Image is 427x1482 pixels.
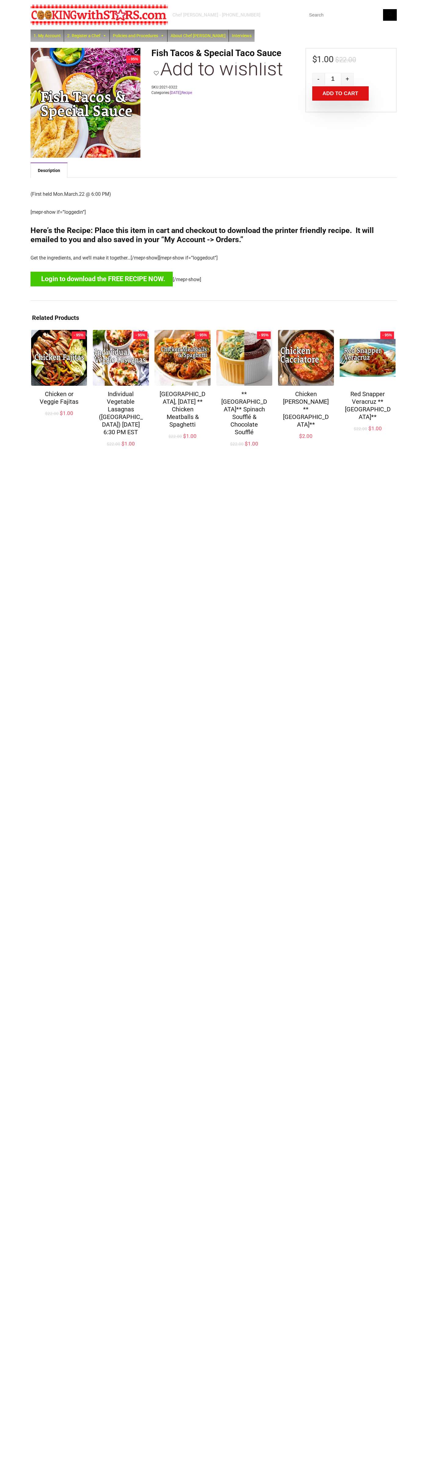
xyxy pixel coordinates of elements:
button: Add to cart [312,86,369,101]
span: $ [335,56,339,64]
a: Red Snapper Veracruz ** [GEOGRAPHIC_DATA]** [345,390,391,421]
a: 2. Register a Chef [64,30,110,42]
div: Chef [PERSON_NAME] - [PHONE_NUMBER] [172,12,260,18]
img: Chicken Cacciatore **Italy** [278,330,334,386]
p: (First held Mon.March.22 @ 6:00 PM) [31,190,397,199]
img: **France** Spinach Soufflé & Chocolate Soufflé [216,330,272,386]
a: **[GEOGRAPHIC_DATA]** Spinach Soufflé & Chocolate Soufflé [221,390,267,436]
span: - 95% [74,333,83,338]
span: $ [60,410,63,416]
a: Interviews [229,30,255,42]
bdi: 1.00 [60,410,73,416]
span: $ [312,54,317,64]
span: - 95% [382,333,392,338]
bdi: 1.00 [245,441,258,447]
a: Policies and Procedures [110,30,167,42]
img: Fish Tacos & Special Taco Sauce [31,48,140,158]
bdi: 1.00 [121,441,135,447]
span: $ [168,434,171,439]
span: SKU: [151,84,298,90]
bdi: 22.00 [107,442,120,446]
input: Qty [325,73,341,85]
input: Search [305,9,397,21]
img: Italy, Columbus Day ** Chicken Meatballs & Spaghetti [154,330,210,386]
span: - 95% [259,333,269,338]
p: [mepr-show if=”loggedin”] [31,208,397,217]
button: + [341,73,354,85]
h1: Fish Tacos & Special Taco Sauce [151,48,298,58]
h3: Related Products [32,313,395,322]
bdi: 22.00 [354,426,367,431]
img: Chef Paula's Cooking With Stars [31,5,168,25]
span: Categories: , [151,90,298,95]
span: $ [107,442,109,446]
span: $ [354,426,356,431]
span: $ [45,411,48,416]
img: Individual Vegetable Lasagnas (Italy) Nov.8,2021 at 6:30 PM EST [93,330,149,386]
span: 2021-0322 [159,85,177,89]
bdi: 1.00 [183,433,197,439]
a: View full-screen image gallery [134,48,140,54]
bdi: 22.00 [168,434,182,439]
span: - 95% [197,333,207,338]
bdi: 1.00 [368,425,382,431]
img: Chicken or Veggie Fajitas [31,330,87,386]
a: [DATE] [170,91,181,95]
a: 1. My Account [31,30,64,42]
span: - 95% [136,333,145,338]
span: $ [121,441,125,447]
bdi: 2.00 [299,433,313,439]
a: About Chef [PERSON_NAME] [168,30,229,42]
span: - 95% [128,57,138,62]
span: $ [183,433,186,439]
a: Chicken [PERSON_NAME] **[GEOGRAPHIC_DATA]** [283,390,329,428]
span: $ [230,442,233,446]
span: $ [299,433,302,439]
p: Get the ingredients, and we’ll make it together…[/mepr-show][mepr-show if=”loggedout”] [31,254,397,262]
img: Red Snapper Veracruz ** Mexico** [340,330,396,386]
a: Login to download the FREE RECIPE NOW. [31,272,173,286]
p: [/mepr-show] [31,272,397,286]
a: Description [31,163,67,178]
a: [GEOGRAPHIC_DATA], [DATE] ** Chicken Meatballs & Spaghetti [160,390,205,428]
a: Chicken or Veggie Fajitas [40,390,78,405]
a: Individual Vegetable Lasagnas ([GEOGRAPHIC_DATA]) [DATE] 6:30 PM EST [99,390,143,436]
bdi: 22.00 [45,411,59,416]
h2: Here’s the Recipe: Place this item in cart and checkout to download the printer friendly recipe. ... [31,226,397,244]
bdi: 22.00 [335,56,356,64]
button: Search [383,9,397,21]
span: $ [368,425,371,431]
bdi: 22.00 [230,442,244,446]
a: Recipe [181,91,192,95]
span: $ [245,441,248,447]
button: - [312,73,325,85]
bdi: 1.00 [312,54,334,64]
